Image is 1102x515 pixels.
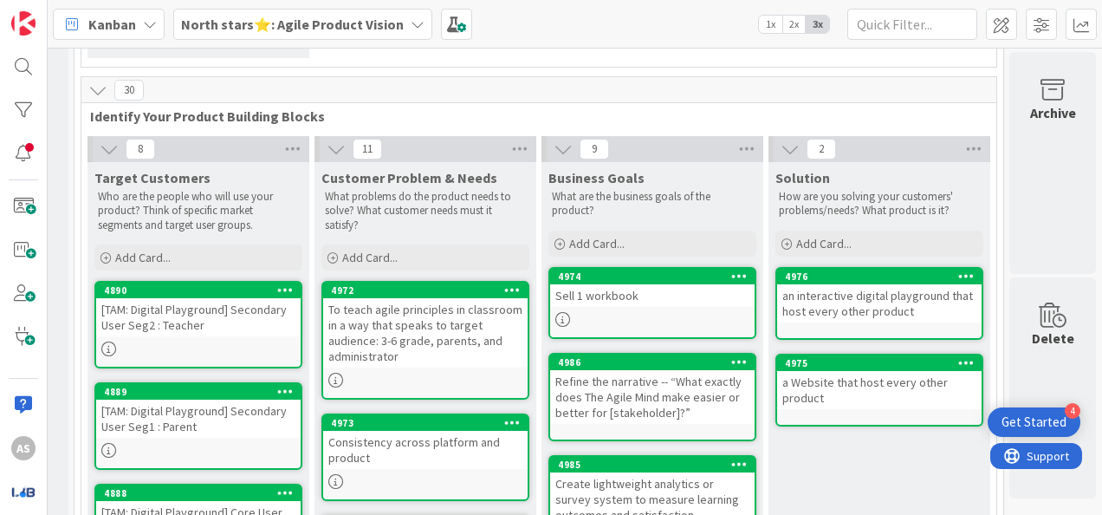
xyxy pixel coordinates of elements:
div: 4890 [96,283,301,298]
div: 4975a Website that host every other product [777,355,982,409]
span: Add Card... [569,236,625,251]
span: 1x [759,16,782,33]
span: 8 [126,139,155,160]
div: 4974 [550,269,755,284]
div: Get Started [1002,414,1066,431]
div: 4972To teach agile principles in classroom in a way that speaks to target audience: 3-6 grade, pa... [323,283,528,368]
div: 4985 [550,457,755,473]
div: 4985 [558,459,755,471]
div: 4889 [104,386,301,398]
p: Who are the people who will use your product? Think of specific market segments and target user g... [98,190,299,232]
span: Add Card... [342,250,398,265]
span: 11 [353,139,382,160]
span: 2x [782,16,806,33]
div: 4889 [96,384,301,400]
span: 30 [114,80,144,101]
div: 4972 [323,283,528,298]
div: 4888 [96,486,301,501]
div: 4974 [558,271,755,283]
div: To teach agile principles in classroom in a way that speaks to target audience: 3-6 grade, parent... [323,298,528,368]
p: What are the business goals of the product? [552,190,753,218]
div: [TAM: Digital Playground] Secondary User Seg1 : Parent [96,400,301,438]
div: Delete [1032,328,1074,349]
div: Open Get Started checklist, remaining modules: 4 [988,407,1080,437]
span: 9 [580,139,609,160]
span: Add Card... [115,250,171,265]
div: Refine the narrative -- “What exactly does The Agile Mind make easier or better for [stakeholder]?” [550,370,755,424]
div: 4973 [323,415,528,431]
div: 4976an interactive digital playground that host every other product [777,269,982,323]
span: Target Customers [94,169,211,186]
div: 4975 [777,355,982,371]
div: 4888 [104,487,301,499]
div: [TAM: Digital Playground] Secondary User Seg2 : Teacher [96,298,301,336]
div: 4973Consistency across platform and product [323,415,528,469]
span: Kanban [88,14,136,35]
p: How are you solving your customers' problems/needs? What product is it? [779,190,980,218]
div: Archive [1030,102,1076,123]
b: North stars⭐: Agile Product Vision [181,16,404,33]
span: Solution [775,169,830,186]
div: 4986Refine the narrative -- “What exactly does The Agile Mind make easier or better for [stakehol... [550,355,755,424]
span: Business Goals [548,169,645,186]
div: 4974Sell 1 workbook [550,269,755,307]
p: What problems do the product needs to solve? What customer needs must it satisfy? [325,190,526,232]
span: 3x [806,16,829,33]
div: an interactive digital playground that host every other product [777,284,982,323]
div: Consistency across platform and product [323,431,528,469]
div: 4889[TAM: Digital Playground] Secondary User Seg1 : Parent [96,384,301,438]
div: Sell 1 workbook [550,284,755,307]
div: 4 [1065,403,1080,419]
img: avatar [11,479,36,504]
div: 4890 [104,284,301,297]
span: Customer Problem & Needs [321,169,497,186]
div: 4975 [785,357,982,369]
div: 4973 [331,417,528,429]
span: Identify Your Product Building Blocks [90,108,975,125]
span: Support [36,3,79,23]
div: AS [11,436,36,460]
div: 4972 [331,284,528,297]
div: 4986 [550,355,755,370]
div: 4976 [785,271,982,283]
input: Quick Filter... [847,9,977,40]
img: Visit kanbanzone.com [11,11,36,36]
span: 2 [807,139,836,160]
span: Add Card... [796,236,852,251]
div: 4976 [777,269,982,284]
div: 4890[TAM: Digital Playground] Secondary User Seg2 : Teacher [96,283,301,336]
div: a Website that host every other product [777,371,982,409]
div: 4986 [558,356,755,368]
